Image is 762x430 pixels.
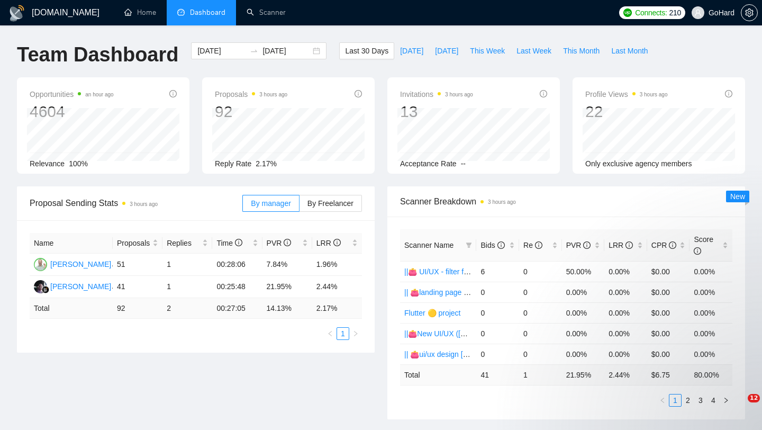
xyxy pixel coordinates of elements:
button: Last 30 Days [339,42,394,59]
button: Last Month [605,42,654,59]
span: Time [216,239,242,247]
span: 210 [669,7,681,19]
h1: Team Dashboard [17,42,178,67]
a: IV[PERSON_NAME] [34,259,111,268]
span: [DATE] [400,45,423,57]
td: 0 [476,282,519,302]
td: 0.00% [562,302,605,323]
button: left [324,327,337,340]
td: Total [400,364,476,385]
td: 00:28:06 [212,254,262,276]
span: info-circle [540,90,547,97]
td: 7.84% [262,254,312,276]
td: 0.00% [604,323,647,344]
td: 14.13 % [262,298,312,319]
td: 0 [519,302,562,323]
span: 12 [748,394,760,402]
li: 1 [337,327,349,340]
span: Scanner Breakdown [400,195,732,208]
li: Previous Page [324,327,337,340]
time: 3 hours ago [640,92,668,97]
button: setting [741,4,758,21]
td: 0 [519,282,562,302]
span: LRR [609,241,633,249]
span: info-circle [333,239,341,246]
span: info-circle [535,241,542,249]
span: info-circle [497,241,505,249]
time: 3 hours ago [130,201,158,207]
td: 0.00% [604,282,647,302]
a: RR[PERSON_NAME] [34,282,111,290]
td: 00:25:48 [212,276,262,298]
span: Proposals [117,237,150,249]
span: Re [523,241,542,249]
div: 22 [585,102,668,122]
a: 1 [337,328,349,339]
span: to [250,47,258,55]
span: info-circle [284,239,291,246]
td: 0 [519,261,562,282]
span: info-circle [355,90,362,97]
td: 6 [476,261,519,282]
td: 0 [519,344,562,364]
li: Previous Page [656,394,669,407]
span: Bids [480,241,504,249]
div: 13 [400,102,473,122]
div: 4604 [30,102,114,122]
a: || 👛landing page dev+design 15/10 example added [404,288,575,297]
img: upwork-logo.png [623,8,632,17]
span: info-circle [235,239,242,246]
td: 1.96% [312,254,362,276]
td: $0.00 [647,323,690,344]
button: left [656,394,669,407]
th: Replies [162,233,212,254]
button: This Week [464,42,511,59]
td: 41 [476,364,519,385]
span: Opportunities [30,88,114,101]
span: Relevance [30,159,65,168]
td: 0.00% [690,302,732,323]
td: $0.00 [647,302,690,323]
img: gigradar-bm.png [42,286,49,293]
td: 50.00% [562,261,605,282]
span: info-circle [725,90,732,97]
a: searchScanner [247,8,286,17]
td: 0.00% [690,323,732,344]
span: user [694,9,702,16]
span: setting [741,8,757,17]
td: 0.00% [604,302,647,323]
td: 0.00% [690,282,732,302]
td: 0 [476,344,519,364]
button: Last Week [511,42,557,59]
span: Profile Views [585,88,668,101]
time: an hour ago [85,92,113,97]
button: right [349,327,362,340]
td: 0 [519,323,562,344]
span: Proposals [215,88,287,101]
span: info-circle [669,241,676,249]
td: 0.00% [562,323,605,344]
span: LRR [316,239,341,247]
div: 92 [215,102,287,122]
li: Next Page [349,327,362,340]
span: By Freelancer [307,199,353,208]
td: 51 [113,254,162,276]
span: Score [694,235,713,255]
span: 2.17% [256,159,277,168]
span: This Week [470,45,505,57]
iframe: Intercom live chat [726,394,751,419]
span: Last Month [611,45,648,57]
th: Proposals [113,233,162,254]
span: Replies [167,237,200,249]
th: Name [30,233,113,254]
img: RR [34,280,47,293]
td: 21.95% [262,276,312,298]
button: This Month [557,42,605,59]
div: [PERSON_NAME] [50,258,111,270]
a: ||👛New UI/UX ([GEOGRAPHIC_DATA]) [404,329,538,338]
td: 0.00% [604,261,647,282]
span: info-circle [625,241,633,249]
td: 00:27:05 [212,298,262,319]
time: 3 hours ago [488,199,516,205]
span: 100% [69,159,88,168]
